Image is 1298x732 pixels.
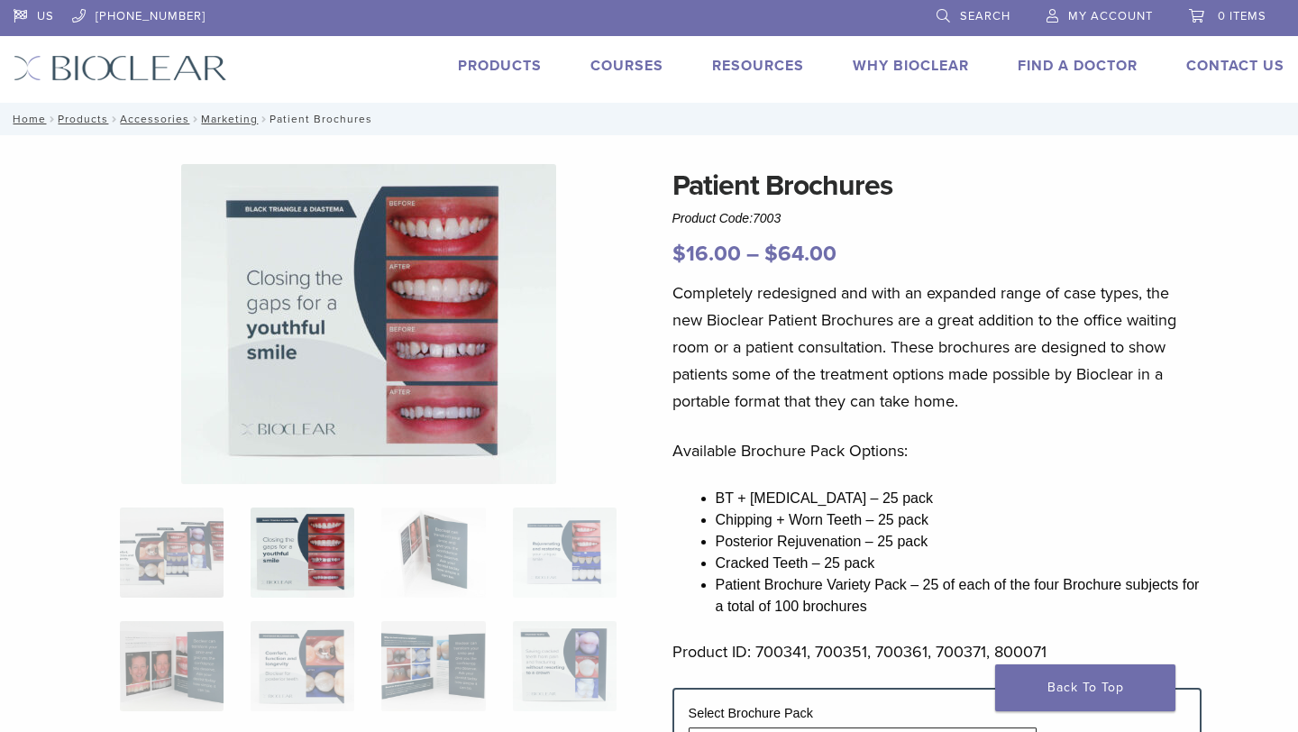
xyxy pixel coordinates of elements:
[251,621,354,711] img: Patient Brochures - Image 6
[513,508,617,598] img: Patient Brochures - Image 4
[590,57,663,75] a: Courses
[716,553,1202,574] li: Cracked Teeth – 25 pack
[672,211,782,225] span: Product Code:
[513,621,617,711] img: Patient Brochures - Image 8
[716,488,1202,509] li: BT + [MEDICAL_DATA] – 25 pack
[120,508,224,598] img: New-Patient-Brochures_All-Four-1920x1326-1-324x324.jpg
[672,638,1202,665] p: Product ID: 700341, 700351, 700361, 700371, 800071
[672,241,686,267] span: $
[753,211,781,225] span: 7003
[853,57,969,75] a: Why Bioclear
[672,241,741,267] bdi: 16.00
[381,508,485,598] img: Patient Brochures - Image 3
[258,114,270,124] span: /
[7,113,46,125] a: Home
[764,241,778,267] span: $
[672,437,1202,464] p: Available Brochure Pack Options:
[251,508,354,598] img: Patient Brochures - Image 2
[672,164,1202,207] h1: Patient Brochures
[712,57,804,75] a: Resources
[995,664,1175,711] a: Back To Top
[46,114,58,124] span: /
[960,9,1010,23] span: Search
[189,114,201,124] span: /
[764,241,836,267] bdi: 64.00
[181,164,556,484] img: Patient Brochures - Image 2
[58,113,108,125] a: Products
[381,621,485,711] img: Patient Brochures - Image 7
[120,113,189,125] a: Accessories
[201,113,258,125] a: Marketing
[1068,9,1153,23] span: My Account
[120,621,224,711] img: Patient Brochures - Image 5
[716,509,1202,531] li: Chipping + Worn Teeth – 25 pack
[716,574,1202,618] li: Patient Brochure Variety Pack – 25 of each of the four Brochure subjects for a total of 100 broch...
[1018,57,1138,75] a: Find A Doctor
[672,279,1202,415] p: Completely redesigned and with an expanded range of case types, the new Bioclear Patient Brochure...
[14,55,227,81] img: Bioclear
[689,706,813,720] label: Select Brochure Pack
[458,57,542,75] a: Products
[1186,57,1284,75] a: Contact Us
[746,241,759,267] span: –
[1218,9,1266,23] span: 0 items
[716,531,1202,553] li: Posterior Rejuvenation – 25 pack
[108,114,120,124] span: /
